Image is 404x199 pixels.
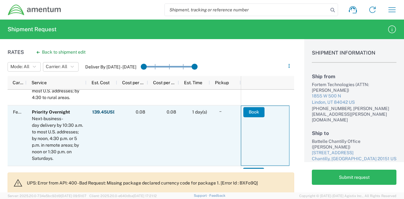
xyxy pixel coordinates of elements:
label: Deliver By [DATE] - [DATE] [85,64,136,70]
div: [PHONE_NUMBER], [PERSON_NAME][EMAIL_ADDRESS][PERSON_NAME][DOMAIN_NAME] [312,106,396,123]
button: Back to shipment edit [32,47,91,58]
div: [STREET_ADDRESS] [312,150,396,156]
span: Copyright © [DATE]-[DATE] Agistix Inc., All Rights Reserved [299,193,396,199]
span: Server: 2025.20.0-734e5bc92d9 [8,194,86,198]
h1: Shipment Information [312,50,396,63]
strong: 139.45 USD [92,109,116,115]
b: Priority Overnight [32,109,70,114]
span: 0.08 [136,109,145,114]
span: [DATE] 17:21:12 [133,194,157,198]
span: Carrier: All [46,64,67,70]
button: Carrier: All [43,62,79,72]
button: Mode: All [8,62,41,72]
img: dyncorp [8,4,62,16]
span: Carrier [13,80,24,85]
div: Chantilly, [GEOGRAPHIC_DATA] 20151 US [312,156,396,162]
button: Book [243,168,264,178]
span: Cost per Mile [153,80,176,85]
span: Est. Time [184,80,202,85]
input: Shipment, tracking or reference number [165,4,328,16]
span: Est. Cost [92,80,110,85]
a: Feedback [209,194,225,197]
div: Lindon, UT 84042 US [312,99,396,106]
div: Battelle Chantilly Office ([PERSON_NAME]) [312,138,396,150]
a: Support [194,194,210,197]
div: Next-business-day delivery by 3 p.m. to most U.S. addresses; by 4:30 to rural areas. [32,74,84,101]
a: 1855 W 500 NLindon, UT 84042 US [312,93,396,105]
span: 0.08 [167,109,176,114]
span: Mode: All [10,64,29,70]
span: Service [32,80,47,85]
h2: Ship from [312,73,396,79]
span: Pickup [215,80,229,85]
h2: Shipment Request [8,26,56,33]
h2: Ship to [312,130,396,136]
span: [DATE] 09:51:07 [61,194,86,198]
button: 139.45USD [92,107,116,117]
button: Submit request [312,170,396,185]
div: Fortem Technologies (ATTN: [PERSON_NAME]) [312,82,396,93]
a: [STREET_ADDRESS]Chantilly, [GEOGRAPHIC_DATA] 20151 US [312,150,396,162]
div: Next-business-day delivery by 10:30 a.m. to most U.S. addresses; by noon, 4:30 p.m. or 5 p.m. in ... [32,115,84,162]
button: Book [243,107,264,117]
div: 1855 W 500 N [312,93,396,99]
span: FedEx Express [13,109,43,114]
h1: Rates [8,49,24,55]
span: 1 day(s) [192,109,207,114]
span: Client: 2025.20.0-e640dba [89,194,157,198]
span: Cost per Mile [122,80,146,85]
p: UPS: Error from API: 400 - Bad Request: Missing package declared currency code for package 1. [Er... [27,180,289,186]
